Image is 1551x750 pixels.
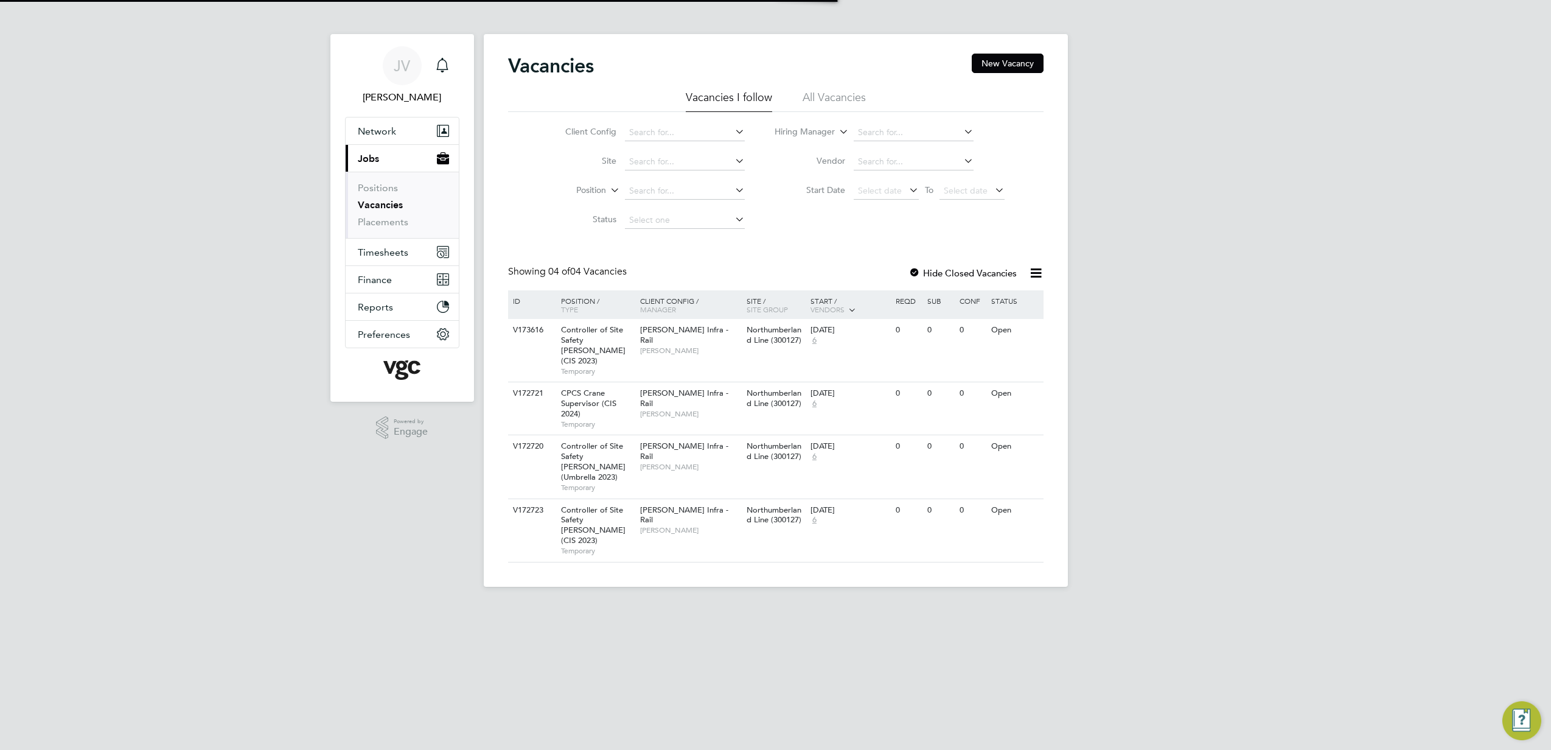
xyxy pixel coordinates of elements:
span: Select date [944,185,988,196]
span: Temporary [561,546,634,556]
div: [DATE] [810,505,890,516]
div: Client Config / [637,290,744,320]
span: Select date [858,185,902,196]
span: [PERSON_NAME] Infra - Rail [640,324,728,345]
button: New Vacancy [972,54,1044,73]
button: Jobs [346,145,459,172]
span: Controller of Site Safety [PERSON_NAME] (CIS 2023) [561,505,626,546]
div: Position / [552,290,637,320]
div: Conf [957,290,988,311]
input: Search for... [625,183,745,200]
div: Status [988,290,1041,311]
label: Site [546,155,616,166]
div: [DATE] [810,388,890,399]
label: Hide Closed Vacancies [908,267,1017,279]
div: 0 [924,319,956,342]
span: Temporary [561,419,634,429]
span: Controller of Site Safety [PERSON_NAME] (CIS 2023) [561,324,626,366]
a: Go to home page [345,360,459,380]
li: All Vacancies [803,90,866,112]
span: [PERSON_NAME] Infra - Rail [640,505,728,525]
label: Position [536,184,606,197]
span: To [921,182,937,198]
span: Network [358,125,396,137]
button: Timesheets [346,239,459,265]
span: Site Group [747,304,788,314]
label: Start Date [775,184,845,195]
span: [PERSON_NAME] [640,409,741,419]
span: Powered by [394,416,428,427]
span: [PERSON_NAME] Infra - Rail [640,441,728,461]
button: Preferences [346,321,459,348]
div: 0 [893,382,924,405]
div: 0 [957,319,988,342]
label: Hiring Manager [765,126,835,138]
span: 6 [810,452,818,462]
a: Positions [358,182,398,194]
span: 04 Vacancies [548,265,627,278]
div: ID [510,290,552,311]
span: Timesheets [358,247,408,258]
label: Client Config [546,126,616,137]
span: 04 of [548,265,570,278]
div: V172720 [510,435,552,458]
img: vgcgroup-logo-retina.png [383,360,420,380]
span: [PERSON_NAME] [640,525,741,535]
div: Open [988,382,1041,405]
h2: Vacancies [508,54,594,78]
div: Start / [807,290,893,321]
div: Open [988,319,1041,342]
input: Search for... [625,124,745,141]
span: 6 [810,515,818,525]
button: Reports [346,293,459,320]
span: Jobs [358,153,379,164]
a: Powered byEngage [376,416,428,440]
button: Engage Resource Center [1502,701,1541,740]
li: Vacancies I follow [686,90,772,112]
span: Temporary [561,483,634,492]
a: Vacancies [358,199,403,211]
span: Northumberland Line (300127) [747,388,801,408]
div: Open [988,499,1041,522]
div: 0 [957,382,988,405]
span: Manager [640,304,676,314]
div: Reqd [893,290,924,311]
div: [DATE] [810,325,890,335]
input: Search for... [854,153,974,170]
span: [PERSON_NAME] Infra - Rail [640,388,728,408]
span: Reports [358,301,393,313]
div: 0 [893,319,924,342]
span: Engage [394,427,428,437]
span: Controller of Site Safety [PERSON_NAME] (Umbrella 2023) [561,441,626,482]
label: Status [546,214,616,225]
span: Preferences [358,329,410,340]
span: 6 [810,399,818,409]
a: Placements [358,216,408,228]
span: Temporary [561,366,634,376]
span: [PERSON_NAME] [640,462,741,472]
span: Type [561,304,578,314]
div: Showing [508,265,629,278]
span: Northumberland Line (300127) [747,441,801,461]
span: 6 [810,335,818,346]
div: Site / [744,290,807,320]
div: V172723 [510,499,552,522]
div: 0 [924,499,956,522]
span: Northumberland Line (300127) [747,505,801,525]
div: 0 [893,435,924,458]
span: JV [394,58,410,74]
input: Search for... [625,153,745,170]
input: Select one [625,212,745,229]
span: CPCS Crane Supervisor (CIS 2024) [561,388,616,419]
nav: Main navigation [330,34,474,402]
span: Jana Venizelou [345,90,459,105]
div: V173616 [510,319,552,342]
span: Vendors [810,304,845,314]
div: 0 [924,435,956,458]
div: 0 [893,499,924,522]
div: 0 [957,435,988,458]
label: Vendor [775,155,845,166]
div: Sub [924,290,956,311]
button: Network [346,117,459,144]
div: 0 [924,382,956,405]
